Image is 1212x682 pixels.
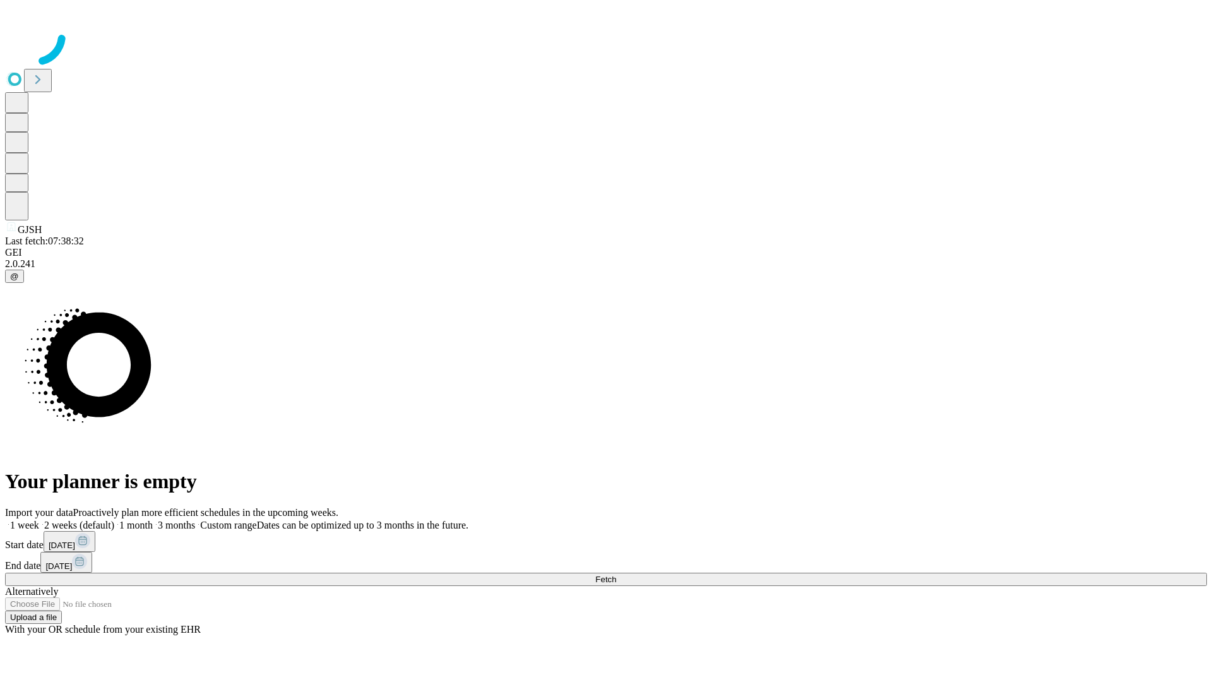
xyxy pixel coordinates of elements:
[44,531,95,552] button: [DATE]
[5,624,201,635] span: With your OR schedule from your existing EHR
[5,586,58,597] span: Alternatively
[40,552,92,573] button: [DATE]
[257,520,468,530] span: Dates can be optimized up to 3 months in the future.
[5,552,1207,573] div: End date
[18,224,42,235] span: GJSH
[5,270,24,283] button: @
[158,520,195,530] span: 3 months
[5,247,1207,258] div: GEI
[119,520,153,530] span: 1 month
[5,470,1207,493] h1: Your planner is empty
[73,507,338,518] span: Proactively plan more efficient schedules in the upcoming weeks.
[5,236,84,246] span: Last fetch: 07:38:32
[10,520,39,530] span: 1 week
[5,507,73,518] span: Import your data
[10,272,19,281] span: @
[5,531,1207,552] div: Start date
[5,573,1207,586] button: Fetch
[5,258,1207,270] div: 2.0.241
[200,520,256,530] span: Custom range
[45,561,72,571] span: [DATE]
[595,575,616,584] span: Fetch
[5,611,62,624] button: Upload a file
[49,541,75,550] span: [DATE]
[44,520,114,530] span: 2 weeks (default)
